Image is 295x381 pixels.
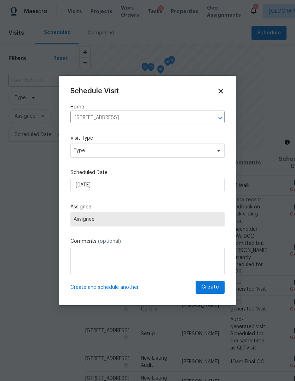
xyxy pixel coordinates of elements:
[70,284,139,291] span: Create and schedule another
[215,113,225,123] button: Open
[70,135,225,142] label: Visit Type
[74,147,211,154] span: Type
[70,238,225,245] label: Comments
[201,283,219,292] span: Create
[70,203,225,211] label: Assignee
[98,239,121,244] span: (optional)
[70,103,225,111] label: Home
[196,281,225,294] button: Create
[70,169,225,176] label: Scheduled Date
[70,112,205,123] input: Enter in an address
[70,178,225,192] input: M/D/YYYY
[217,87,225,95] span: Close
[70,88,119,95] span: Schedule Visit
[74,217,221,222] span: Assignee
